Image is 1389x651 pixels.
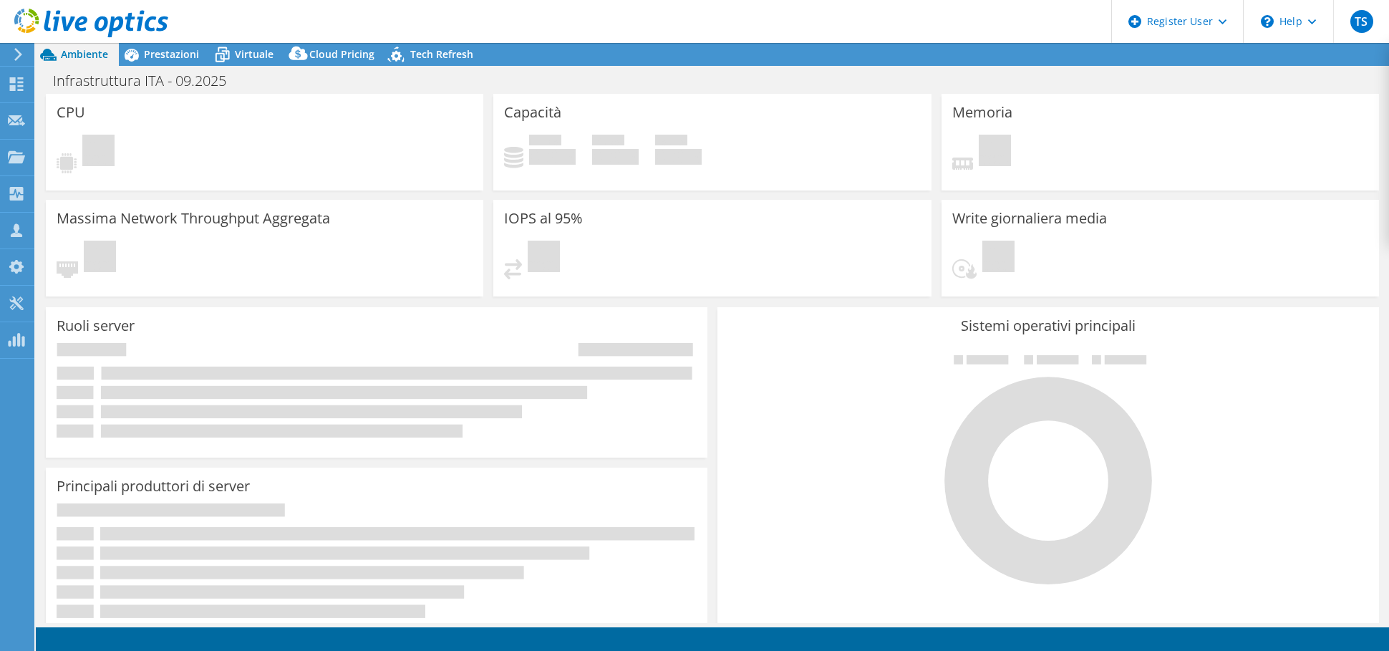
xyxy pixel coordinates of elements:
[592,149,639,165] h4: 0 GiB
[57,105,85,120] h3: CPU
[592,135,624,149] span: Disponibile
[61,47,108,61] span: Ambiente
[952,211,1107,226] h3: Write giornaliera media
[82,135,115,170] span: In sospeso
[1350,10,1373,33] span: TS
[979,135,1011,170] span: In sospeso
[1261,15,1274,28] svg: \n
[504,211,583,226] h3: IOPS al 95%
[528,241,560,276] span: In sospeso
[504,105,561,120] h3: Capacità
[57,478,250,494] h3: Principali produttori di server
[529,135,561,149] span: In uso
[84,241,116,276] span: In sospeso
[728,318,1368,334] h3: Sistemi operativi principali
[235,47,274,61] span: Virtuale
[410,47,473,61] span: Tech Refresh
[655,149,702,165] h4: 0 GiB
[57,318,135,334] h3: Ruoli server
[57,211,330,226] h3: Massima Network Throughput Aggregata
[144,47,199,61] span: Prestazioni
[952,105,1012,120] h3: Memoria
[529,149,576,165] h4: 0 GiB
[655,135,687,149] span: Totale
[309,47,374,61] span: Cloud Pricing
[982,241,1015,276] span: In sospeso
[47,73,248,89] h1: Infrastruttura ITA - 09.2025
